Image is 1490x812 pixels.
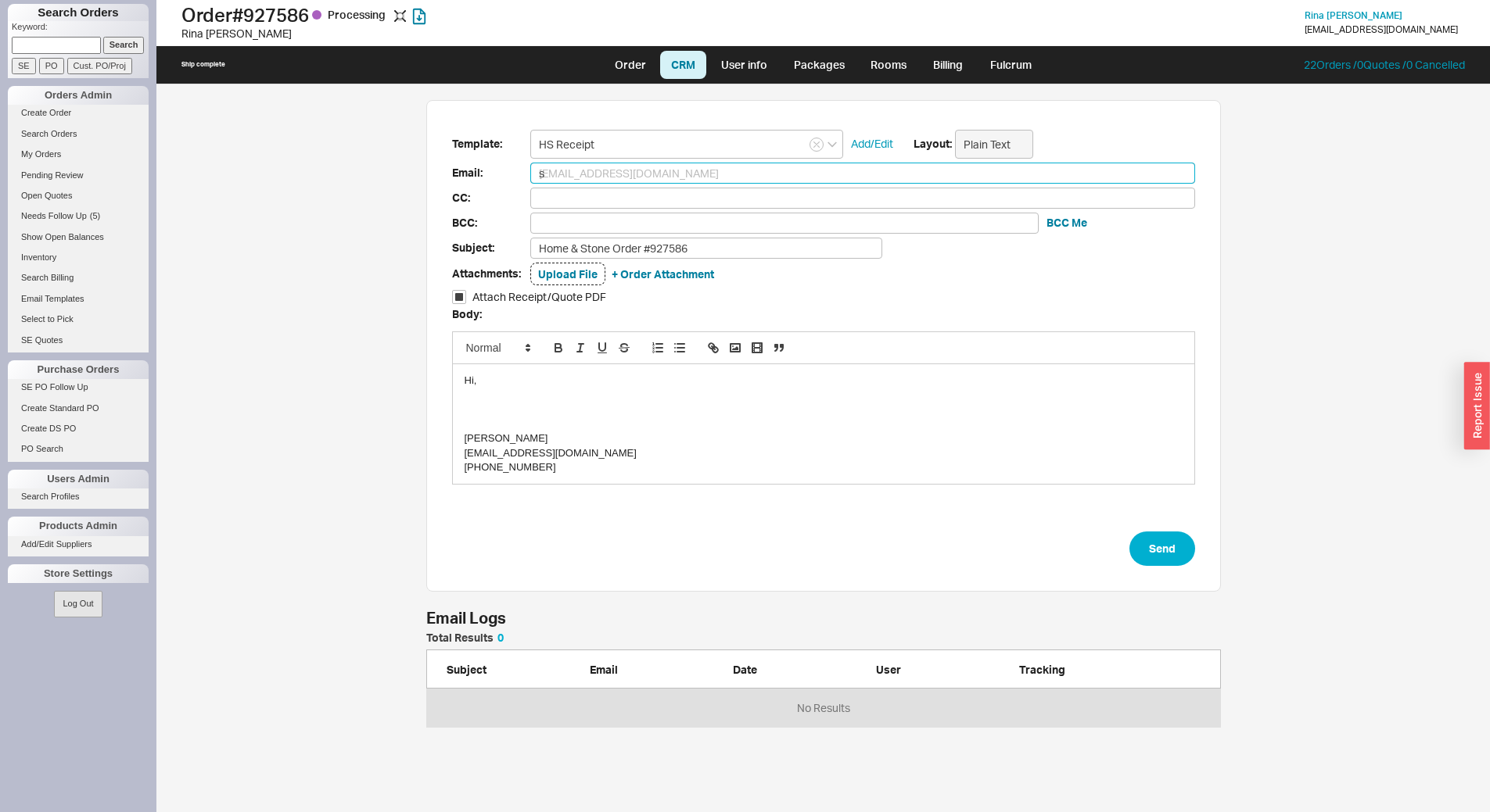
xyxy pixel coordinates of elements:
[8,517,149,535] div: Products Admin
[12,21,149,37] p: Keyword:
[1304,58,1465,71] a: 22Orders /0Quotes /0 Cancelled
[590,663,618,676] span: Email
[8,270,149,286] a: Search Billing
[8,167,149,184] a: Pending Review
[955,130,1033,159] input: Select a layout
[8,420,149,437] a: Create DS PO
[8,488,149,505] a: Search Profiles
[828,141,837,148] svg: open menu
[1149,539,1176,558] span: Send
[660,51,706,79] a: CRM
[21,170,84,180] span: Pending Review
[90,211,100,220] span: ( 5 )
[8,4,149,21] h1: Search Orders
[921,51,975,79] a: Billing
[8,105,149,121] a: Create Order
[426,632,504,643] h5: Total Results
[328,8,388,21] span: Processing
[8,291,149,307] a: Email Templates
[452,188,530,208] span: CC:
[67,58,132,74] input: Cust. PO/Proj
[181,4,749,26] h1: Order # 927586
[733,663,757,676] span: Date
[8,249,149,266] a: Inventory
[465,431,1183,445] div: [PERSON_NAME]
[876,663,901,676] span: User
[452,264,530,284] span: Attachments:
[604,51,657,79] a: Order
[54,591,102,617] button: Log Out
[914,136,952,152] span: Layout:
[1129,531,1195,566] button: Send
[8,146,149,163] a: My Orders
[851,136,893,152] a: Add/Edit
[709,51,779,79] a: User info
[859,51,917,79] a: Rooms
[452,163,530,183] span: Email:
[452,290,466,304] input: Attach Receipt/Quote PDF
[8,188,149,204] a: Open Quotes
[452,134,530,154] span: Template:
[103,37,145,53] input: Search
[8,400,149,417] a: Create Standard PO
[782,51,856,79] a: Packages
[8,536,149,553] a: Add/Edit Suppliers
[181,60,225,69] div: Ship complete
[452,238,530,258] span: Subject:
[1047,215,1087,231] button: BCC Me
[426,689,1221,728] div: grid
[8,360,149,379] div: Purchase Orders
[472,289,606,305] span: Attach Receipt/Quote PDF
[447,663,486,676] span: Subject
[426,610,506,626] h3: Email Logs
[426,689,1221,728] div: No Results
[12,58,36,74] input: SE
[452,307,482,320] span: Body:
[530,130,843,159] input: Select Template
[8,332,149,349] a: SE Quotes
[8,311,149,327] a: Select to Pick
[8,564,149,583] div: Store Settings
[8,229,149,245] a: Show Open Balances
[181,26,749,41] div: Rina [PERSON_NAME]
[21,211,87,220] span: Needs Follow Up
[8,126,149,142] a: Search Orders
[465,460,1183,474] div: [PHONE_NUMBER]
[1019,663,1065,676] span: Tracking
[612,266,714,282] button: + Order Attachment
[39,58,64,74] input: PO
[465,374,1183,388] div: Hi,
[1305,10,1402,21] a: Rina [PERSON_NAME]
[452,213,530,233] span: BCC:
[8,470,149,488] div: Users Admin
[465,446,1183,460] div: [EMAIL_ADDRESS][DOMAIN_NAME]
[1305,24,1458,35] div: [EMAIL_ADDRESS][DOMAIN_NAME]
[8,441,149,457] a: PO Search
[8,379,149,395] a: SE PO Follow Up
[497,631,504,644] span: 0
[538,266,598,282] button: Upload File
[978,51,1043,79] a: Fulcrum
[8,208,149,224] a: Needs Follow Up(5)
[8,86,149,105] div: Orders Admin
